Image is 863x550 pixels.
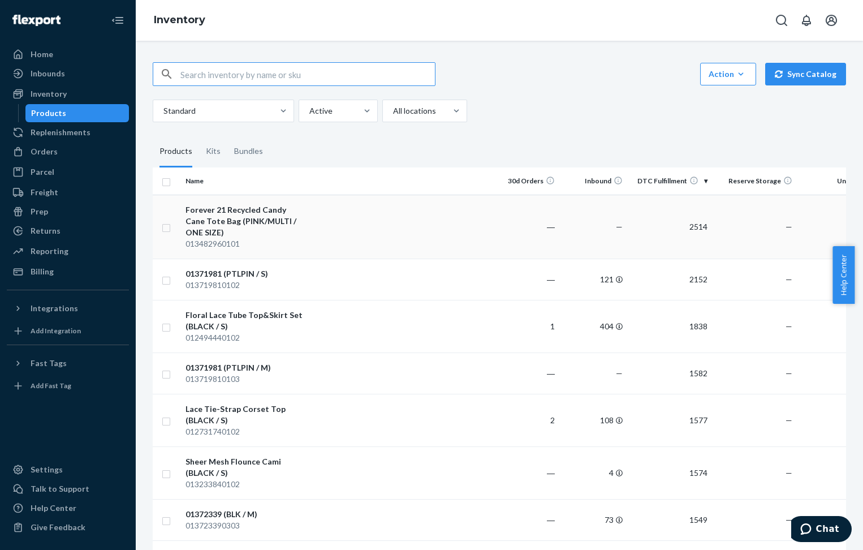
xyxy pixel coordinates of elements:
th: DTC Fulfillment [627,167,712,195]
th: 30d Orders [491,167,559,195]
td: 404 [559,300,627,353]
a: Products [25,104,130,122]
button: Open Search Box [770,9,793,32]
button: Fast Tags [7,354,129,372]
td: ― [491,446,559,499]
input: Standard [162,105,163,117]
span: — [616,222,623,231]
div: Prep [31,206,48,217]
div: Give Feedback [31,522,85,533]
a: Home [7,45,129,63]
span: — [786,515,792,525]
div: Replenishments [31,127,90,138]
div: Help Center [31,502,76,514]
td: 121 [559,259,627,300]
td: 1582 [627,353,712,394]
div: 012494440102 [185,332,304,343]
th: Name [181,167,308,195]
a: Inbounds [7,65,129,83]
div: Products [159,136,192,167]
div: Returns [31,225,61,237]
div: 013482960101 [185,238,304,250]
div: 012731740102 [185,426,304,437]
div: 01371981 (PTLPIN / S) [185,268,304,280]
div: Sheer Mesh Flounce Cami (BLACK / S) [185,456,304,479]
div: 013233840102 [185,479,304,490]
td: 1 [491,300,559,353]
ol: breadcrumbs [145,4,214,37]
td: ― [491,259,559,300]
button: Close Navigation [106,9,129,32]
div: 013719810103 [185,373,304,385]
div: Inventory [31,88,67,100]
button: Help Center [832,246,855,304]
td: 2514 [627,195,712,259]
div: Parcel [31,166,54,178]
td: 1577 [627,394,712,446]
div: 01372339 (BLK / M) [185,509,304,520]
span: — [786,222,792,231]
button: Integrations [7,299,129,317]
input: All locations [392,105,393,117]
th: Reserve Storage [712,167,797,195]
a: Add Fast Tag [7,377,129,395]
span: — [616,368,623,378]
div: Add Fast Tag [31,381,71,390]
div: Forever 21 Recycled Candy Cane Tote Bag (PINK/MULTI / ONE SIZE) [185,204,304,238]
a: Inventory [7,85,129,103]
div: 01371981 (PTLPIN / M) [185,362,304,373]
span: — [786,274,792,284]
a: Prep [7,203,129,221]
button: Action [700,63,756,85]
div: Billing [31,266,54,277]
div: 013719810102 [185,280,304,291]
a: Inventory [154,14,205,26]
td: 1574 [627,446,712,499]
div: Products [31,108,66,119]
iframe: Opens a widget where you can chat to one of our agents [791,516,852,544]
div: Home [31,49,53,60]
td: 2152 [627,259,712,300]
span: — [786,321,792,331]
div: Action [709,68,748,80]
td: 1838 [627,300,712,353]
div: Talk to Support [31,483,89,495]
td: ― [491,353,559,394]
button: Talk to Support [7,480,129,498]
button: Sync Catalog [765,63,846,85]
a: Replenishments [7,123,129,141]
a: Help Center [7,499,129,517]
div: 013723390303 [185,520,304,531]
input: Active [308,105,309,117]
img: Flexport logo [12,15,61,26]
a: Parcel [7,163,129,181]
a: Reporting [7,242,129,260]
td: ― [491,499,559,540]
td: ― [491,195,559,259]
div: Add Integration [31,326,81,336]
a: Billing [7,263,129,281]
span: — [786,468,792,478]
a: Freight [7,183,129,201]
div: Freight [31,187,58,198]
a: Returns [7,222,129,240]
span: — [786,368,792,378]
button: Open notifications [795,9,818,32]
input: Search inventory by name or sku [180,63,435,85]
div: Fast Tags [31,358,67,369]
button: Open account menu [820,9,843,32]
td: 108 [559,394,627,446]
div: Kits [206,136,221,167]
button: Give Feedback [7,518,129,536]
td: 1549 [627,499,712,540]
div: Reporting [31,246,68,257]
td: 4 [559,446,627,499]
div: Floral Lace Tube Top&Skirt Set (BLACK / S) [185,310,304,332]
div: Orders [31,146,58,157]
div: Bundles [234,136,263,167]
div: Lace Tie-Strap Corset Top (BLACK / S) [185,403,304,426]
a: Orders [7,143,129,161]
th: Inbound [559,167,627,195]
